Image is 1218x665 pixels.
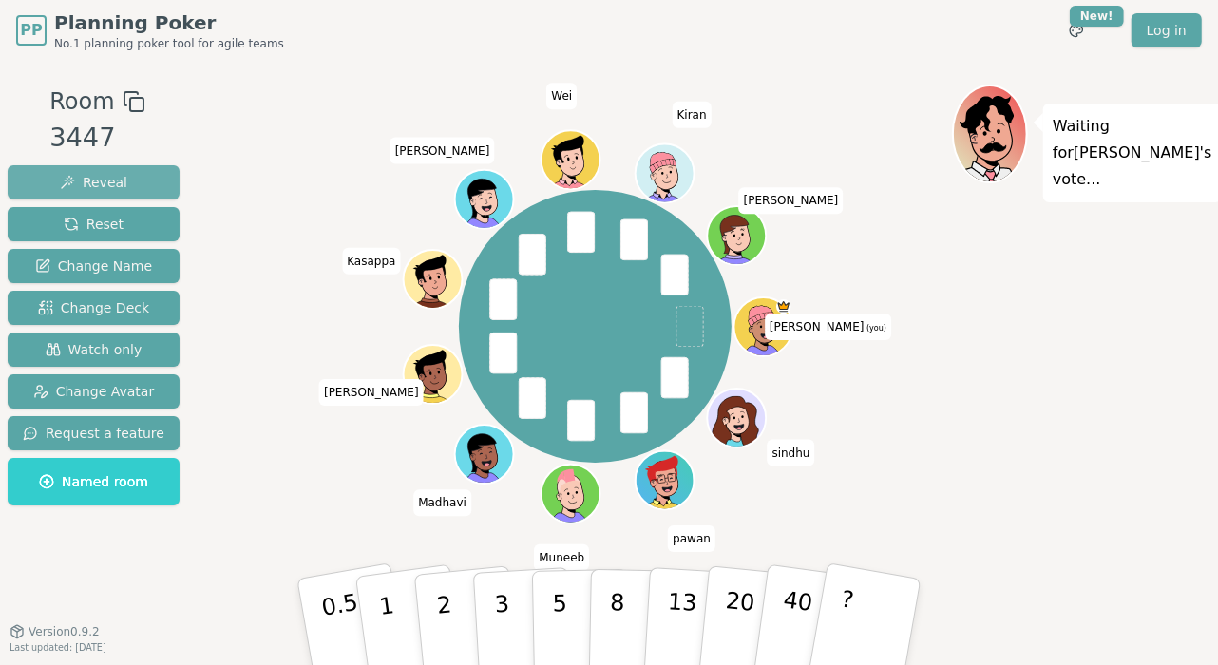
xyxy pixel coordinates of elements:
p: Waiting for [PERSON_NAME] 's vote... [1053,113,1212,193]
button: Version0.9.2 [10,624,100,639]
span: Click to change your name [668,525,715,552]
span: (you) [865,324,887,332]
button: Watch only [8,332,180,367]
span: Change Name [35,256,152,275]
span: Room [49,85,114,119]
span: Last updated: [DATE] [10,642,106,653]
button: Named room [8,458,180,505]
span: Click to change your name [534,544,589,571]
span: Click to change your name [546,83,577,109]
span: Planning Poker [54,9,284,36]
span: Change Avatar [33,382,155,401]
span: Click to change your name [319,379,424,406]
span: Click to change your name [673,102,712,128]
span: PP [20,19,42,42]
button: Click to change your avatar [736,299,791,354]
button: New! [1059,13,1094,47]
button: Request a feature [8,416,180,450]
span: Change Deck [38,298,149,317]
span: Click to change your name [342,248,400,275]
span: Click to change your name [768,439,815,465]
div: 3447 [49,119,144,158]
span: Click to change your name [413,489,471,516]
a: Log in [1132,13,1202,47]
button: Change Avatar [8,374,180,408]
span: Watch only [46,340,143,359]
div: New! [1070,6,1124,27]
span: Click to change your name [739,187,844,214]
button: Change Name [8,249,180,283]
span: Request a feature [23,424,164,443]
span: Version 0.9.2 [29,624,100,639]
span: Reset [64,215,124,234]
span: No.1 planning poker tool for agile teams [54,36,284,51]
span: Named room [39,472,148,491]
button: Reveal [8,165,180,199]
button: Reset [8,207,180,241]
span: Reveal [60,173,127,192]
span: Click to change your name [390,137,495,163]
button: Change Deck [8,291,180,325]
span: Patrick is the host [776,299,790,313]
span: Click to change your name [765,313,891,340]
a: PPPlanning PokerNo.1 planning poker tool for agile teams [16,9,284,51]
